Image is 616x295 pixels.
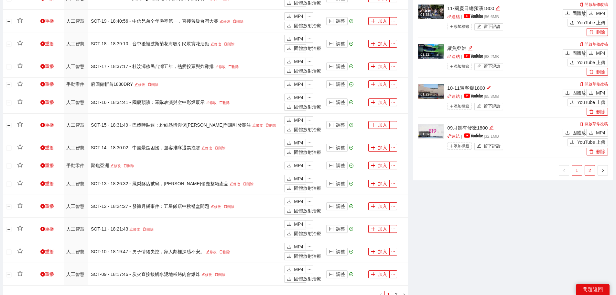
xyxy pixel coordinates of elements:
[326,121,348,129] button: 列寬調整
[585,82,608,86] font: 開啟草修改稿
[447,15,451,19] span: 關聯
[589,168,591,173] font: 2
[378,64,387,69] font: 加入
[284,44,306,52] button: 下載固體放射治療
[287,1,291,6] span: 下載
[587,28,608,36] button: 刪除刪除
[447,54,460,59] a: 關聯連結
[127,164,134,168] font: 刪除
[596,69,605,74] font: 刪除
[306,94,313,101] button: 省略
[368,40,390,48] button: 加加入
[371,64,375,69] span: 加
[371,19,375,24] span: 加
[284,80,306,88] button: 下載MP4
[40,19,45,23] span: 遊戲圈
[486,84,491,92] div: 編輯
[326,80,348,88] button: 列寬調整
[306,162,313,169] button: 省略
[389,80,397,88] button: 省略
[371,145,375,151] span: 加
[390,123,397,127] span: 省略
[219,65,226,69] font: 修改
[227,42,234,46] font: 刪除
[371,100,375,105] span: 加
[368,17,390,25] button: 加加入
[306,163,313,168] span: 省略
[284,67,306,75] button: 下載固體放射治療
[596,51,605,56] font: MP4
[284,175,306,183] button: 下載MP4
[567,19,608,27] button: 上傳YouTube 上傳
[294,140,303,145] font: MP4
[215,65,219,68] span: 編輯
[45,145,54,150] font: 重播
[284,22,306,29] button: 下載固體放射治療
[306,35,313,43] button: 省略
[336,82,345,87] font: 調整
[287,127,291,132] span: 下載
[287,118,291,123] span: 下載
[306,80,313,88] button: 省略
[371,41,375,47] span: 加
[418,124,444,139] img: 4271a897-126e-4c38-afb7-9de54e3d57bf.jpg
[287,176,291,182] span: 下載
[486,85,491,90] span: 編輯
[284,139,306,147] button: 下載MP4
[45,122,54,128] font: 重播
[252,123,256,127] span: 編輯
[287,46,291,51] span: 下載
[326,62,348,70] button: 列寬調整
[585,165,595,176] li: 2
[477,64,481,69] span: 編輯
[371,123,375,128] span: 加
[368,98,390,106] button: 加加入
[495,5,500,12] div: 編輯
[284,116,306,124] button: 下載MP4
[233,19,236,23] span: 刪除
[294,82,303,87] font: MP4
[329,163,333,168] span: 列寬
[601,169,605,173] span: 正確的
[589,109,594,115] span: 刪除
[570,20,575,26] span: 上傳
[596,29,605,35] font: 刪除
[326,17,348,25] button: 列寬調整
[287,59,291,64] span: 下載
[451,15,460,19] font: 連結
[586,129,608,137] button: 下載MP4
[576,168,578,173] font: 1
[418,44,444,59] img: 21f31ab7-efbd-4903-a84d-79f5c6f674f0.jpg
[269,123,276,127] font: 刪除
[215,146,218,150] span: 刪除
[284,162,306,169] button: 下載MP4
[211,42,214,46] span: 編輯
[418,5,444,19] img: 892a5a96-2cc1-4440-b7a7-8eb4c337023e.jpg
[45,18,54,24] font: 重播
[468,46,473,51] span: 編輯
[570,100,575,105] span: 上傳
[329,19,333,24] span: 列寬
[572,90,600,96] font: 固體放射治療
[224,42,227,46] span: 刪除
[378,163,387,168] font: 加入
[326,162,348,169] button: 列寬調整
[336,122,345,128] font: 調整
[110,164,114,167] span: 編輯
[420,13,429,17] font: 01:33
[219,101,223,104] span: 刪除
[451,94,460,99] font: 連結
[336,100,345,105] font: 調整
[6,100,12,105] button: 展開行
[287,163,291,168] span: 下載
[265,123,269,127] span: 刪除
[40,41,45,46] span: 遊戲圈
[284,58,306,65] button: 下載MP4
[228,65,232,68] span: 刪除
[306,37,313,41] span: 省略
[489,125,494,130] span: 編輯
[368,180,390,187] button: 加加入
[306,95,313,100] span: 省略
[368,80,390,88] button: 加加入
[306,139,313,147] button: 省略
